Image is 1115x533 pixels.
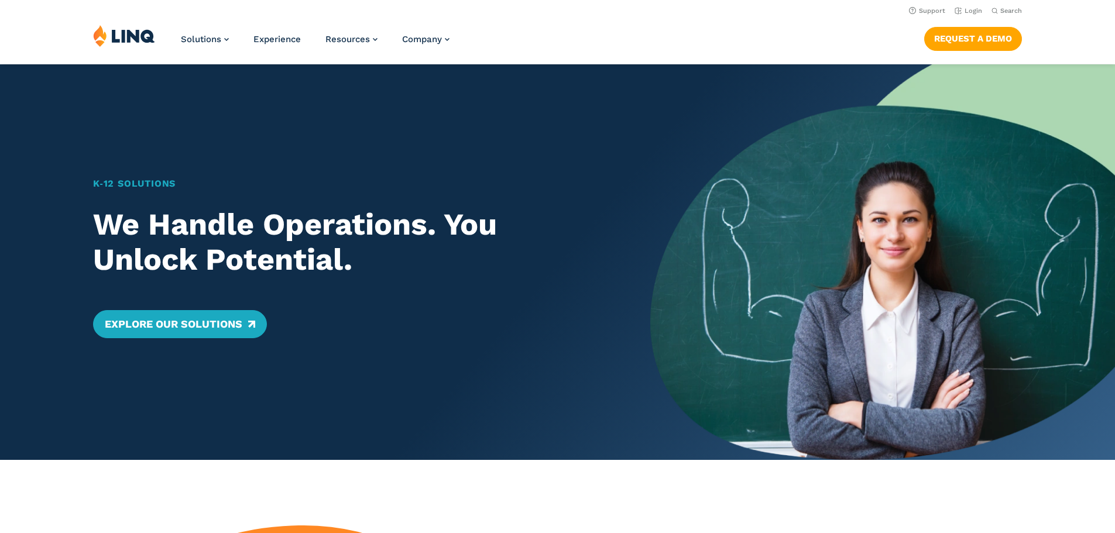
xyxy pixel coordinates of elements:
a: Experience [253,34,301,44]
a: Request a Demo [924,27,1022,50]
span: Resources [325,34,370,44]
span: Search [1000,7,1022,15]
a: Resources [325,34,378,44]
a: Company [402,34,450,44]
nav: Primary Navigation [181,25,450,63]
h2: We Handle Operations. You Unlock Potential. [93,207,605,277]
span: Solutions [181,34,221,44]
a: Solutions [181,34,229,44]
img: LINQ | K‑12 Software [93,25,155,47]
a: Support [909,7,945,15]
a: Login [955,7,982,15]
img: Home Banner [650,64,1115,460]
nav: Button Navigation [924,25,1022,50]
h1: K‑12 Solutions [93,177,605,191]
span: Company [402,34,442,44]
button: Open Search Bar [992,6,1022,15]
a: Explore Our Solutions [93,310,267,338]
